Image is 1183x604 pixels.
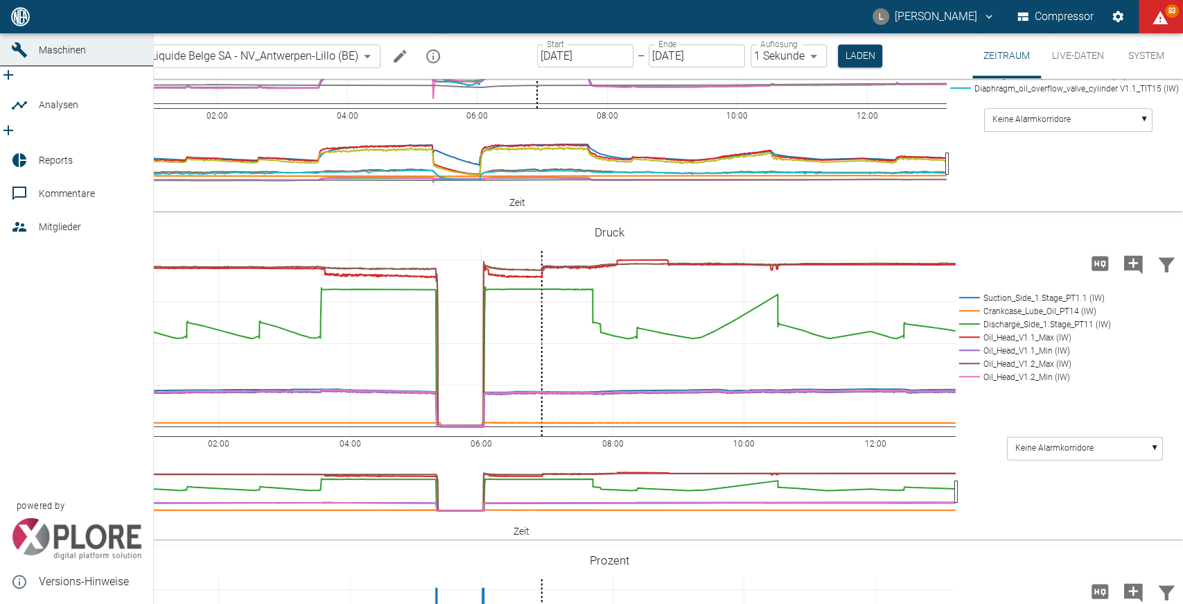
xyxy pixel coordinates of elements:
label: Start [547,38,564,50]
label: Ende [658,38,676,50]
span: Hohe Auflösung [1083,584,1116,597]
span: 908000047_Air Liquide Belge SA - NV_Antwerpen-Lillo (BE) [73,48,358,64]
span: Analysen [39,99,78,110]
button: System [1115,33,1177,78]
div: L [873,8,889,25]
span: powered by [17,499,64,512]
button: Compressor [1015,4,1097,29]
text: Keine Alarmkorridore [1015,443,1094,453]
button: Einstellungen [1105,4,1130,29]
input: DD.MM.YYYY [649,44,745,67]
span: Kommentare [39,188,95,199]
img: Xplore Logo [11,518,142,560]
span: Versions-Hinweise [39,573,142,590]
button: Live-Daten [1041,33,1115,78]
input: DD.MM.YYYY [537,44,633,67]
button: Zeitraum [972,33,1041,78]
button: Laden [838,44,882,67]
button: Daten filtern [1150,245,1183,282]
div: 1 Sekunde [751,44,827,67]
span: Reports [39,155,73,166]
span: Mitglieder [39,221,81,232]
a: 908000047_Air Liquide Belge SA - NV_Antwerpen-Lillo (BE) [51,48,358,64]
text: Keine Alarmkorridore [992,115,1071,125]
span: Maschinen [39,44,86,55]
span: Hohe Auflösung [1083,256,1116,269]
span: 83 [1165,4,1179,18]
button: mission info [419,42,447,70]
button: Kommentar hinzufügen [1116,245,1150,282]
img: logo [10,7,31,26]
button: luca.corigliano@neuman-esser.com [870,4,997,29]
button: Machine bearbeiten [386,42,414,70]
p: – [638,48,645,64]
label: Auflösung [760,38,798,50]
